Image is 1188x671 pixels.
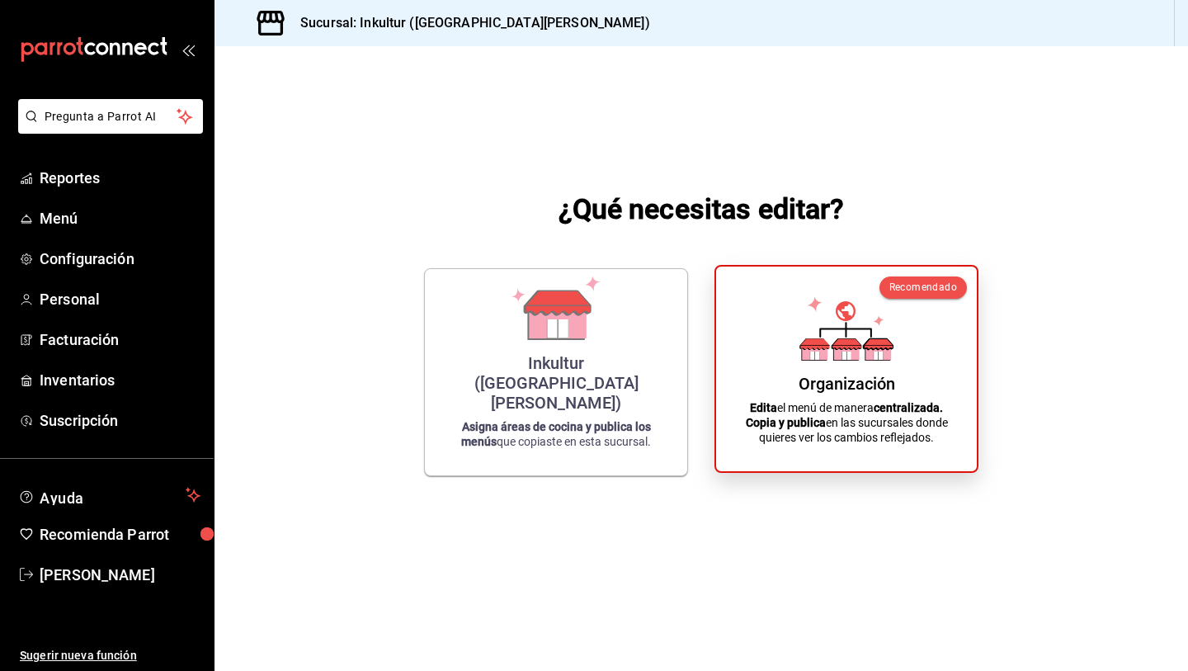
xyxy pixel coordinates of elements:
[40,564,200,586] span: [PERSON_NAME]
[40,328,200,351] span: Facturación
[559,189,845,229] h1: ¿Qué necesitas editar?
[799,374,895,394] div: Organización
[40,523,200,546] span: Recomienda Parrot
[12,120,203,137] a: Pregunta a Parrot AI
[181,43,195,56] button: open_drawer_menu
[889,281,957,293] span: Recomendado
[40,369,200,391] span: Inventarios
[736,400,957,445] p: el menú de manera en las sucursales donde quieres ver los cambios reflejados.
[445,419,667,449] p: que copiaste en esta sucursal.
[461,420,651,448] strong: Asigna áreas de cocina y publica los menús
[18,99,203,134] button: Pregunta a Parrot AI
[40,207,200,229] span: Menú
[45,108,177,125] span: Pregunta a Parrot AI
[40,485,179,505] span: Ayuda
[40,409,200,432] span: Suscripción
[750,401,777,414] strong: Edita
[445,353,667,413] div: Inkultur ([GEOGRAPHIC_DATA][PERSON_NAME])
[40,248,200,270] span: Configuración
[746,416,826,429] strong: Copia y publica
[40,167,200,189] span: Reportes
[287,13,650,33] h3: Sucursal: Inkultur ([GEOGRAPHIC_DATA][PERSON_NAME])
[874,401,943,414] strong: centralizada.
[40,288,200,310] span: Personal
[20,647,200,664] span: Sugerir nueva función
